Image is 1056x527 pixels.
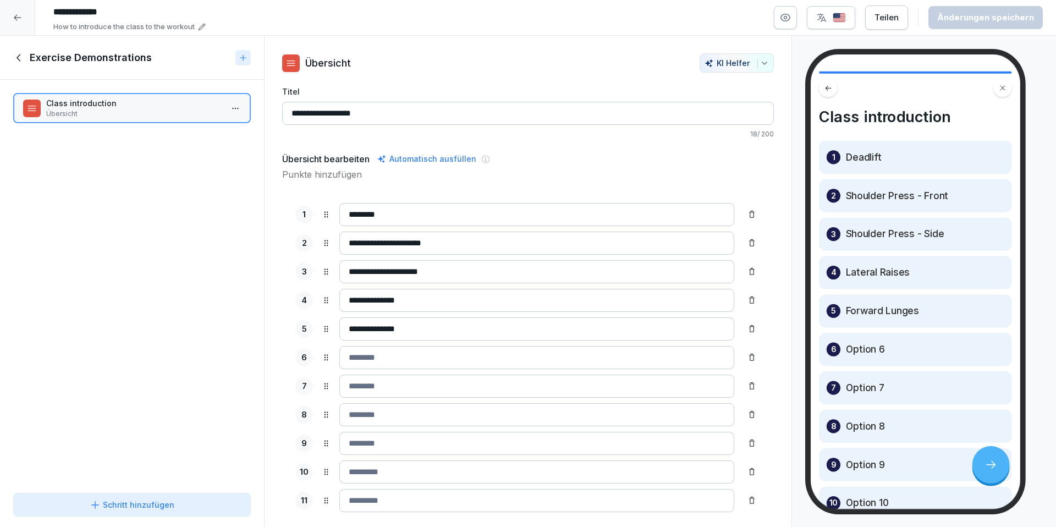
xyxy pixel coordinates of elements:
p: 4 [831,266,837,279]
p: 5 [302,323,307,336]
h1: Exercise Demonstrations [30,51,152,64]
p: 18 / 200 [282,129,774,139]
h4: Class introduction [819,108,1011,126]
p: 8 [831,420,837,432]
p: 2 [831,189,836,202]
div: Änderungen speichern [937,12,1034,24]
p: Shoulder Press - Side [846,228,944,240]
p: Punkte hinzufügen [282,168,774,181]
p: Option 6 [846,343,885,356]
p: 1 [832,151,835,163]
div: KI Helfer [705,58,769,68]
img: us.svg [833,13,846,23]
div: Automatisch ausfüllen [375,152,479,166]
p: 8 [301,409,307,421]
p: 1 [302,208,306,221]
p: Übersicht [305,56,351,70]
p: 3 [831,228,836,240]
p: 4 [301,294,307,307]
p: 6 [831,343,837,356]
p: Forward Lunges [846,305,919,317]
p: 3 [302,266,307,278]
button: Teilen [865,6,908,30]
p: Deadlift [846,151,882,163]
p: 6 [301,352,307,364]
button: Änderungen speichern [928,6,1043,29]
p: Lateral Raises [846,266,910,279]
p: How to introduce the class to the workout [53,21,195,32]
p: 2 [302,237,307,250]
p: 5 [831,305,836,317]
button: KI Helfer [700,53,774,73]
h5: Übersicht bearbeiten [282,152,370,166]
div: Class introductionÜbersicht [13,93,251,123]
p: Option 8 [846,420,885,432]
p: Übersicht [46,109,222,119]
label: Titel [282,86,774,97]
p: 9 [301,437,307,450]
p: 9 [831,458,837,471]
p: 10 [300,466,309,479]
p: 7 [831,381,836,394]
p: Option 7 [846,381,885,394]
p: 7 [302,380,307,393]
p: 11 [301,495,307,507]
p: Shoulder Press - Front [846,189,948,202]
p: 10 [829,497,838,509]
button: Schritt hinzufügen [13,493,251,517]
p: Option 10 [846,497,889,509]
p: Option 9 [846,458,885,471]
p: Class introduction [46,97,222,109]
div: Teilen [875,12,899,24]
div: Schritt hinzufügen [90,499,174,510]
